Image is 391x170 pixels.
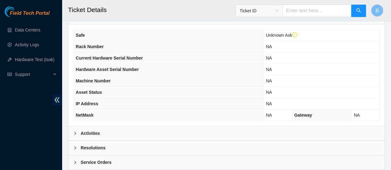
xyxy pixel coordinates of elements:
span: Machine Number [76,78,111,83]
span: Hardware Asset Serial Number [76,67,139,72]
div: Resolutions [68,141,385,155]
a: Akamai TechnologiesField Tech Portal [5,11,49,19]
span: exclamation-circle [292,32,298,38]
span: right [73,146,77,150]
a: Hardware Test (isok) [15,57,54,62]
b: Resolutions [81,144,105,151]
b: Activities [81,130,100,137]
span: NetMask [76,113,94,118]
span: NA [266,90,272,95]
button: search [351,5,366,17]
span: right [73,131,77,135]
span: IP Address [76,101,98,106]
span: double-left [52,94,62,106]
a: Activity Logs [15,42,39,47]
span: search [356,8,361,14]
span: Safe [76,33,85,38]
input: Enter text here... [282,5,351,17]
b: Service Orders [81,159,112,166]
span: NA [266,67,272,72]
span: NA [354,113,359,118]
span: Unknown Ask [266,33,297,38]
span: Ticket ID [240,6,278,15]
span: Asset Status [76,90,102,95]
span: NA [266,56,272,60]
span: Field Tech Portal [10,10,49,16]
span: NA [266,78,272,83]
span: NA [266,113,272,118]
span: Rack Number [76,44,104,49]
a: Data Centers [15,27,40,32]
span: read [7,72,12,77]
div: Service Orders [68,155,385,169]
span: NA [266,44,272,49]
span: Support [15,68,51,81]
span: right [73,160,77,164]
button: B [371,4,383,17]
div: Activities [68,126,385,140]
span: B [376,7,379,15]
img: Akamai Technologies [5,6,31,17]
span: NA [266,101,272,106]
span: Current Hardware Serial Number [76,56,143,60]
span: Gateway [294,113,312,118]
